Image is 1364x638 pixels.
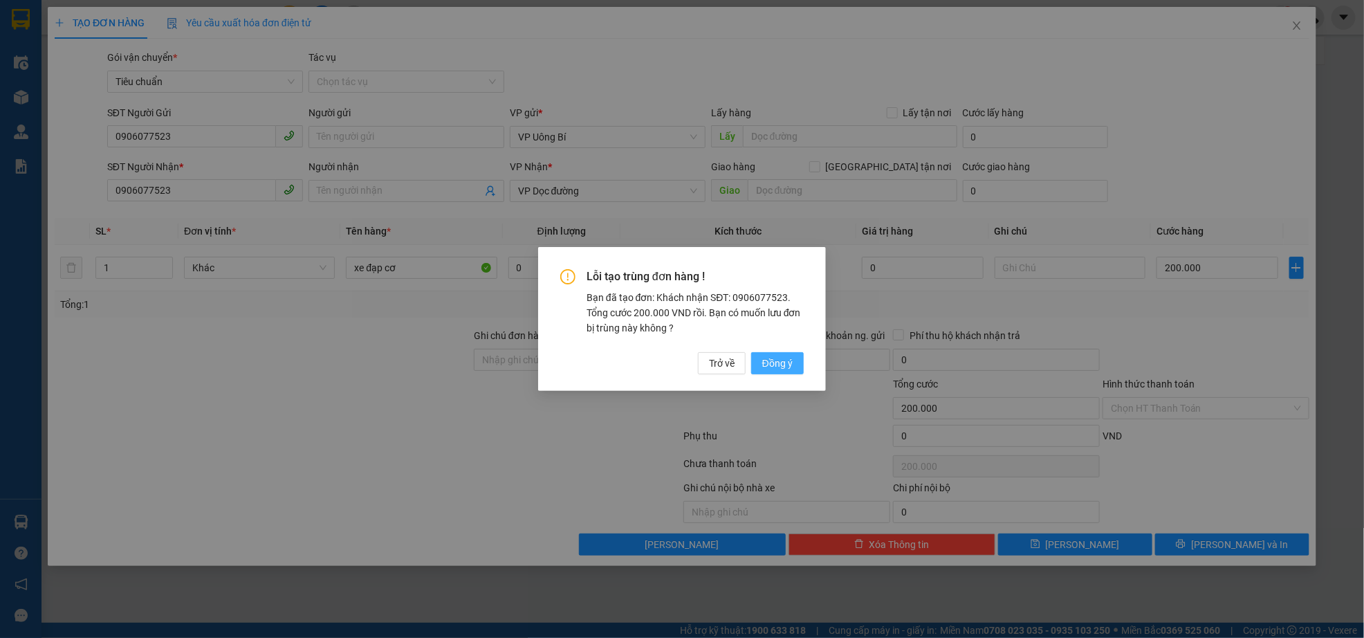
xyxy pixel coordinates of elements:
span: exclamation-circle [560,269,575,284]
span: Lỗi tạo trùng đơn hàng ! [587,269,804,284]
button: Đồng ý [751,352,804,374]
div: Bạn đã tạo đơn: Khách nhận SĐT: 0906077523. Tổng cước 200.000 VND rồi. Bạn có muốn lưu đơn bị trù... [587,290,804,336]
span: Đồng ý [762,356,793,371]
span: Trở về [709,356,735,371]
button: Trở về [698,352,746,374]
